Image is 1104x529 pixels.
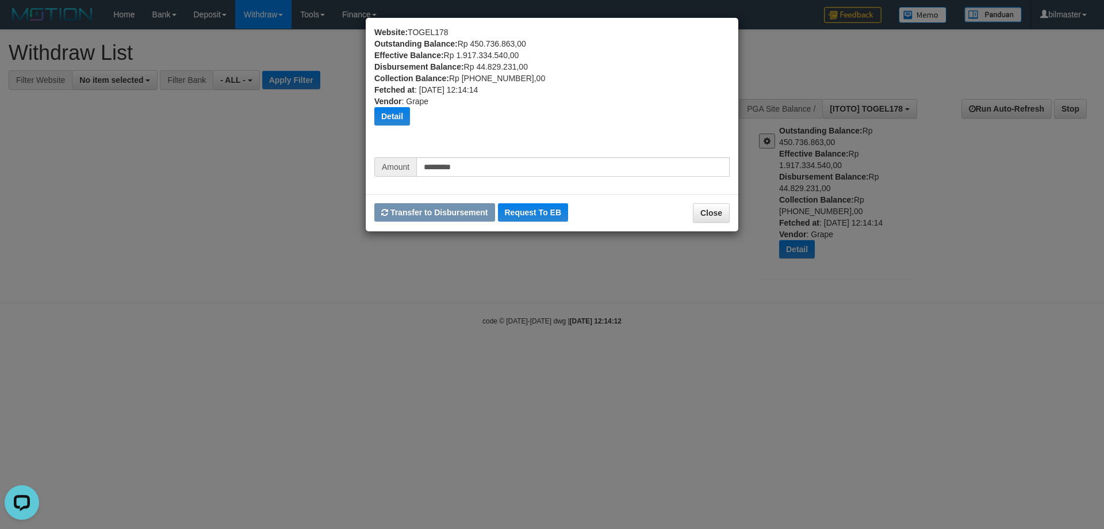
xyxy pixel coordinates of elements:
[5,5,39,39] button: Open LiveChat chat widget
[374,203,495,222] button: Transfer to Disbursement
[693,203,730,223] button: Close
[374,28,408,37] b: Website:
[374,51,444,60] b: Effective Balance:
[498,203,569,222] button: Request To EB
[374,85,415,94] b: Fetched at
[374,26,730,157] div: TOGEL178 Rp 450.736.863,00 Rp 1.917.334.540,00 Rp 44.829.231,00 Rp [PHONE_NUMBER],00 : [DATE] 12:...
[374,157,416,177] span: Amount
[374,62,464,71] b: Disbursement Balance:
[374,74,449,83] b: Collection Balance:
[374,107,410,125] button: Detail
[374,97,401,106] b: Vendor
[374,39,458,48] b: Outstanding Balance:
